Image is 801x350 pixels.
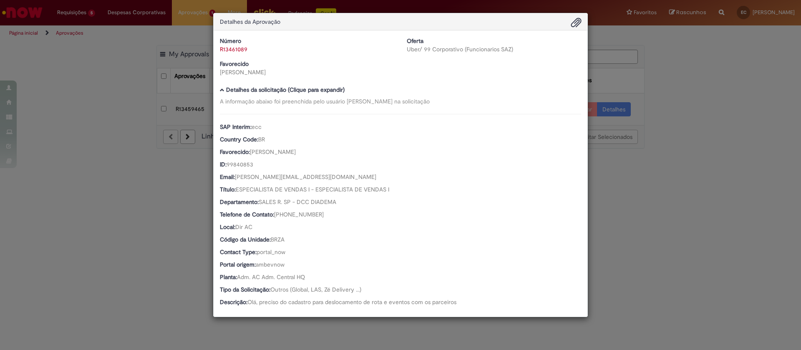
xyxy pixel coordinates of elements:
[220,45,247,53] a: R13461089
[220,286,270,293] b: Tipo da Solicitação:
[220,148,250,156] b: Favorecido:
[407,37,423,45] b: Oferta
[250,148,296,156] span: [PERSON_NAME]
[220,18,280,25] span: Detalhes da Aprovação
[220,123,252,131] b: SAP Interim:
[252,123,262,131] span: ecc
[220,273,237,281] b: Planta:
[247,298,456,306] span: Olá, preciso do cadastro para deslocamento de rota e eventos com os parceiros
[220,298,247,306] b: Descrição:
[407,45,581,53] div: Uber/ 99 Corporativo (Funcionarios SAZ)
[220,248,257,256] b: Contact Type:
[220,173,235,181] b: Email:
[274,211,324,218] span: [PHONE_NUMBER]
[220,161,227,168] b: ID:
[220,37,241,45] b: Número
[271,236,285,243] span: BRZA
[220,186,236,193] b: Título:
[220,223,235,231] b: Local:
[237,273,305,281] span: Adm. AC Adm. Central HQ
[235,173,376,181] span: [PERSON_NAME][EMAIL_ADDRESS][DOMAIN_NAME]
[226,86,345,93] b: Detalhes da solicitação (Clique para expandir)
[220,261,256,268] b: Portal origem:
[259,198,336,206] span: SALES R. SP - DCC DIADEMA
[227,161,253,168] span: 99840853
[270,286,361,293] span: Outros (Global, LAS, Zé Delivery ...)
[220,87,581,93] h5: Detalhes da solicitação (Clique para expandir)
[220,236,271,243] b: Código da Unidade:
[258,136,265,143] span: BR
[236,186,389,193] span: ESPECIALISTA DE VENDAS I - ESPECIALISTA DE VENDAS I
[235,223,252,231] span: Dir AC
[220,68,394,76] div: [PERSON_NAME]
[220,211,274,218] b: Telefone de Contato:
[257,248,285,256] span: portal_now
[220,60,249,68] b: Favorecido
[256,261,285,268] span: ambevnow
[220,198,259,206] b: Departamento:
[220,136,258,143] b: Country Code:
[220,97,581,106] div: A informação abaixo foi preenchida pelo usuário [PERSON_NAME] na solicitação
